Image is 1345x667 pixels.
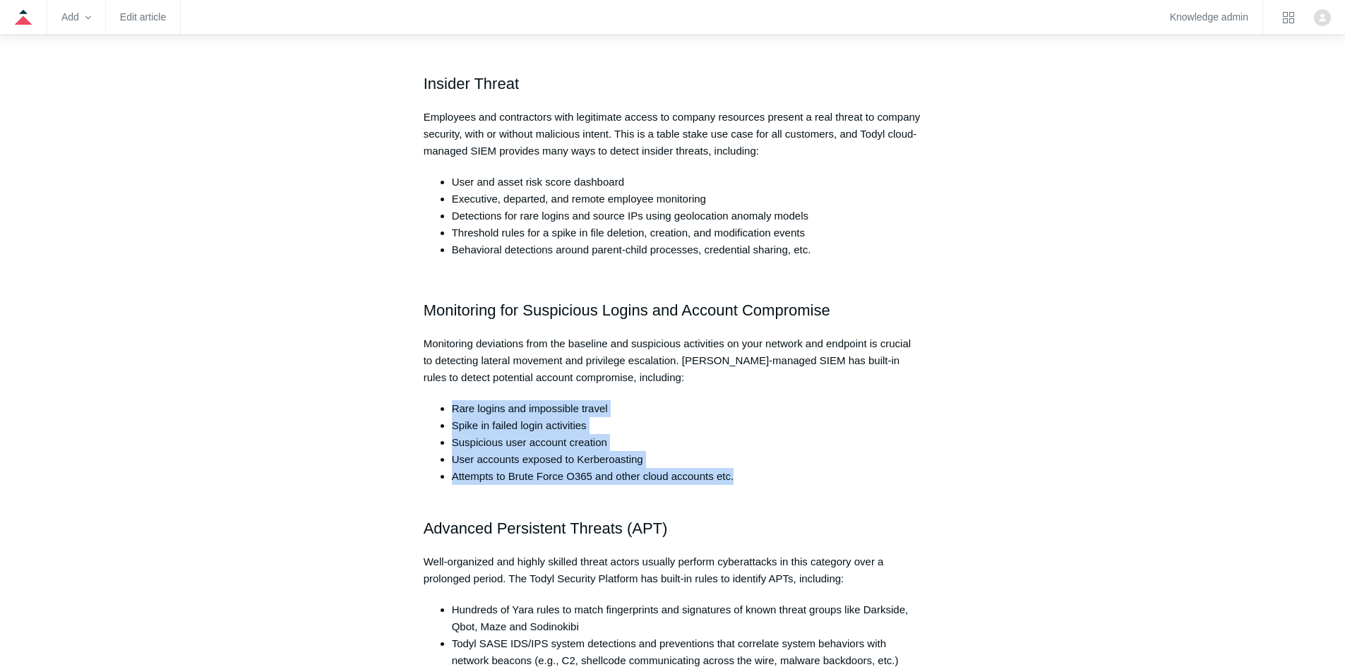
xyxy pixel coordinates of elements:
p: Well-organized and highly skilled threat actors usually perform cyberattacks in this category ove... [424,553,922,587]
li: User accounts exposed to Kerberoasting [452,451,922,468]
li: Spike in failed login activities [452,417,922,434]
li: Attempts to Brute Force O365 and other cloud accounts etc. [452,468,922,502]
p: Employees and contractors with legitimate access to company resources present a real threat to co... [424,109,922,160]
zd-hc-trigger: Click your profile icon to open the profile menu [1314,9,1331,26]
li: Behavioral detections around parent-child processes, credential sharing, etc. [452,241,922,258]
p: Monitoring deviations from the baseline and suspicious activities on your network and endpoint is... [424,335,922,386]
li: Hundreds of Yara rules to match fingerprints and signatures of known threat groups like Darkside,... [452,601,922,635]
li: Executive, departed, and remote employee monitoring [452,191,922,208]
li: Rare logins and impossible travel [452,400,922,417]
li: Detections for rare logins and source IPs using geolocation anomaly models [452,208,922,224]
h2: Insider Threat [424,71,922,96]
li: User and asset risk score dashboard [452,174,922,191]
a: Knowledge admin [1170,13,1248,21]
zd-hc-trigger: Add [61,13,91,21]
a: Edit article [120,13,166,21]
li: Threshold rules for a spike in file deletion, creation, and modification events [452,224,922,241]
img: user avatar [1314,9,1331,26]
h2: Advanced Persistent Threats (APT) [424,516,922,541]
h2: Monitoring for Suspicious Logins and Account Compromise [424,272,922,322]
li: Suspicious user account creation [452,434,922,451]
